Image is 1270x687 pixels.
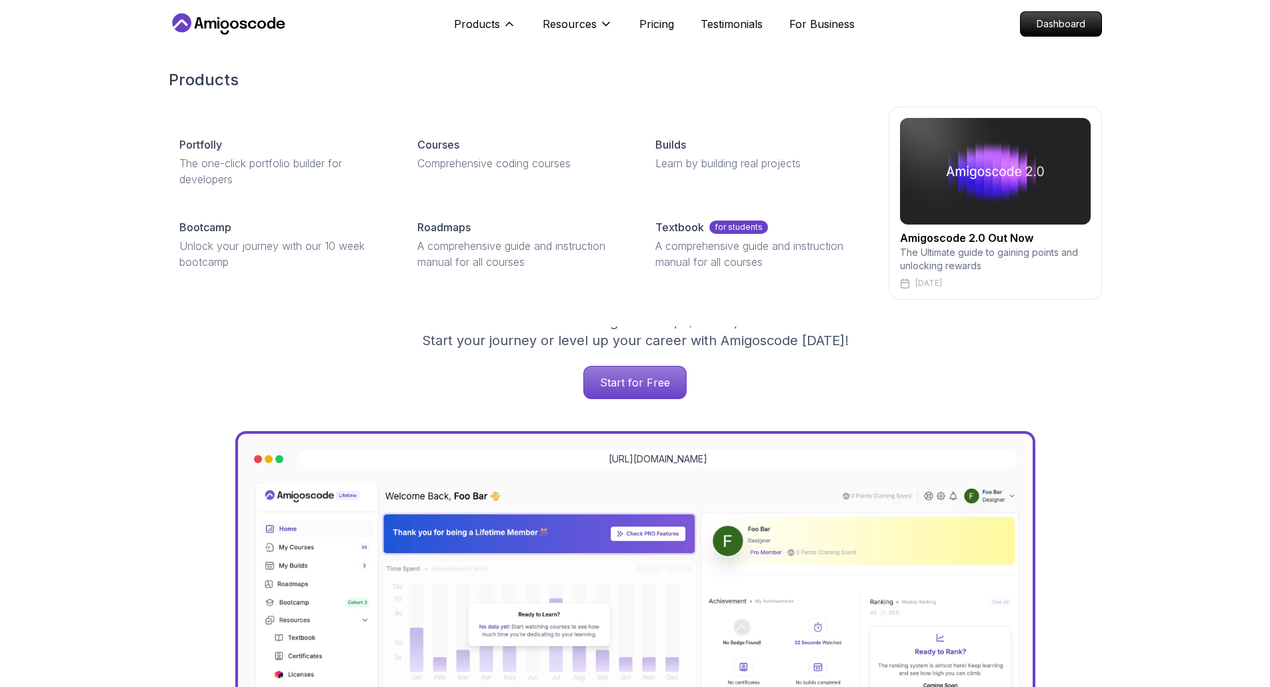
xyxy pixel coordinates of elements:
a: BuildsLearn by building real projects [645,126,872,182]
a: Textbookfor studentsA comprehensive guide and instruction manual for all courses [645,209,872,281]
p: Builds [655,137,686,153]
img: amigoscode 2.0 [900,118,1091,225]
a: Start for Free [583,366,687,399]
p: The one-click portfolio builder for developers [179,155,385,187]
p: Get unlimited access to coding , , and . Start your journey or level up your career with Amigosco... [411,313,859,350]
button: Products [454,16,516,43]
h2: Products [169,69,1102,91]
a: BootcampUnlock your journey with our 10 week bootcamp [169,209,396,281]
p: Start for Free [584,366,686,398]
p: A comprehensive guide and instruction manual for all courses [655,238,861,270]
a: Testimonials [701,16,763,32]
a: [URL][DOMAIN_NAME] [609,452,707,466]
p: Bootcamp [179,219,231,235]
p: The Ultimate guide to gaining points and unlocking rewards [900,246,1091,273]
p: for students [709,221,768,234]
a: CoursesComprehensive coding courses [407,126,634,182]
p: [DATE] [915,278,942,289]
p: A comprehensive guide and instruction manual for all courses [417,238,623,270]
p: Roadmaps [417,219,471,235]
button: Resources [543,16,613,43]
a: Pricing [639,16,674,32]
h2: Amigoscode 2.0 Out Now [900,230,1091,246]
a: Dashboard [1020,11,1102,37]
p: Courses [417,137,459,153]
p: Textbook [655,219,704,235]
a: PortfollyThe one-click portfolio builder for developers [169,126,396,198]
p: Products [454,16,500,32]
p: Resources [543,16,597,32]
p: Dashboard [1021,12,1101,36]
p: Portfolly [179,137,222,153]
a: For Business [789,16,855,32]
a: RoadmapsA comprehensive guide and instruction manual for all courses [407,209,634,281]
a: amigoscode 2.0Amigoscode 2.0 Out NowThe Ultimate guide to gaining points and unlocking rewards[DATE] [889,107,1102,300]
p: Unlock your journey with our 10 week bootcamp [179,238,385,270]
p: Comprehensive coding courses [417,155,623,171]
p: Learn by building real projects [655,155,861,171]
